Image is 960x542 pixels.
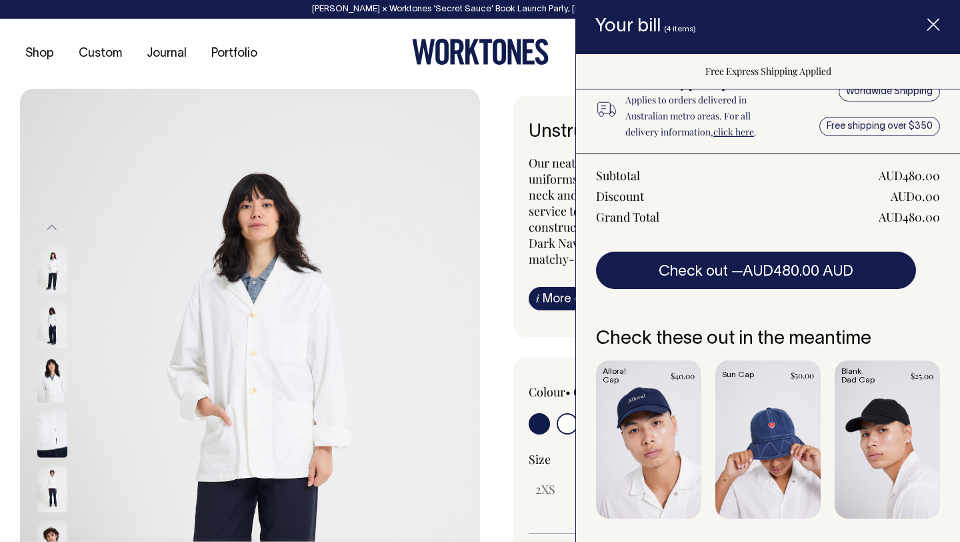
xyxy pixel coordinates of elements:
span: Free Express Shipping Applied [705,65,831,77]
h6: Check these out in the meantime [596,329,940,350]
h1: Unstructured Blazer [529,122,898,143]
a: click here [713,125,754,138]
div: AUD480.00 [879,209,940,225]
img: off-white [37,247,67,294]
img: off-white [37,411,67,458]
img: off-white [37,302,67,348]
a: Portfolio [206,43,263,65]
div: AUD480.00 [879,168,940,184]
div: Size [529,451,898,467]
input: XS [570,477,597,501]
button: Check out —AUD480.00 AUD [596,252,916,289]
div: Colour [529,384,677,400]
span: i [536,291,539,305]
img: off-white [37,356,67,403]
button: Previous [42,213,62,243]
a: Custom [73,43,127,65]
div: Grand Total [596,209,659,225]
div: Discount [596,188,644,204]
a: iMore details [529,287,619,310]
a: Journal [141,43,192,65]
div: AUD0.00 [891,188,940,204]
span: • [565,384,571,400]
div: Subtotal [596,168,640,184]
a: Shop [20,43,59,65]
label: Off-White [573,384,627,400]
span: 2XS [535,481,555,497]
span: AUD480.00 AUD [743,265,853,278]
img: off-white [37,466,67,513]
input: 2XS [529,477,562,501]
p: Applies to orders delivered in Australian metro areas. For all delivery information, . [625,92,783,140]
div: [PERSON_NAME] × Worktones ‘Secret Sauce’ Book Launch Party, [DATE]. . [13,5,947,14]
span: , so you can get all matchy-matchy with your outfits. [529,235,883,267]
span: Our neat and tidy Unstructured Blazer draws inspiration from uniforms of the Golden Age. It's cho... [529,155,895,251]
span: (4 items) [664,25,696,33]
